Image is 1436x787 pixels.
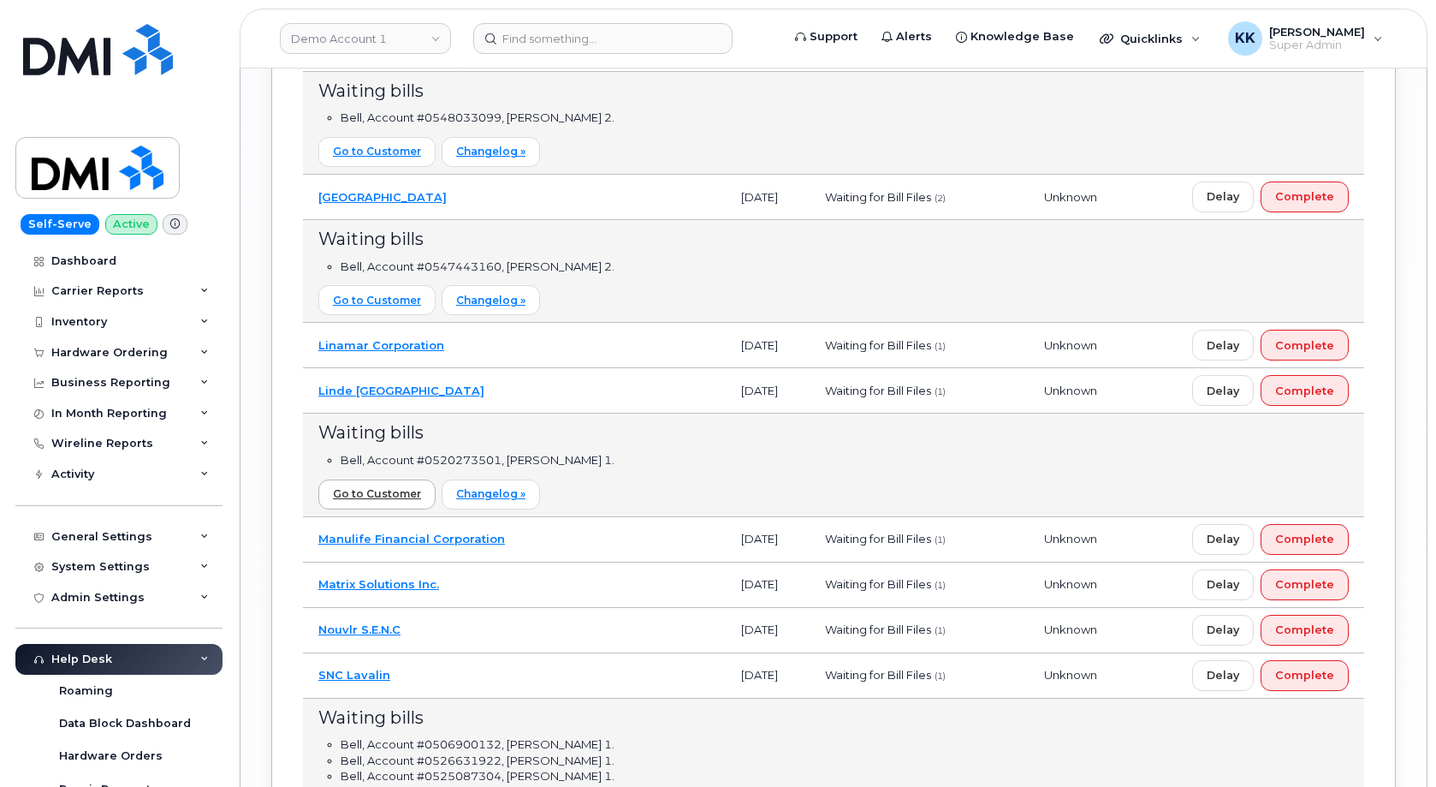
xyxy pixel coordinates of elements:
span: Unknown [1044,532,1097,546]
a: Nouvlr S.E.N.C [318,623,401,636]
span: (1) [935,341,946,352]
span: Complete [1275,531,1334,547]
span: Unknown [1044,577,1097,591]
span: Complete [1275,337,1334,354]
li: Bell, Account #0526631922, [PERSON_NAME] 1. [341,753,1349,769]
a: Linde [GEOGRAPHIC_DATA] [318,384,484,397]
a: Knowledge Base [944,20,1086,54]
span: Complete [1275,622,1334,638]
a: Go to Customer [318,285,436,315]
span: Unknown [1044,623,1097,636]
button: Complete [1261,569,1349,600]
a: Go to Customer [318,480,436,510]
button: Complete [1261,660,1349,691]
div: Quicklinks [1088,21,1213,56]
button: Delay [1192,569,1254,600]
span: Quicklinks [1120,32,1183,45]
a: Demo Account 1 [280,23,451,54]
td: [DATE] [726,563,810,608]
span: Delay [1207,576,1239,593]
span: (1) [935,580,946,591]
li: Bell, Account #0525087304, [PERSON_NAME] 1. [341,768,1349,784]
span: Delay [1207,667,1239,683]
span: Super Admin [1269,39,1365,52]
button: Delay [1192,375,1254,406]
span: Unknown [1044,384,1097,397]
a: Go to Customer [318,137,436,167]
input: Find something... [473,23,733,54]
span: Complete [1275,576,1334,593]
span: Waiting for Bill Files [825,384,931,397]
a: Linamar Corporation [318,338,444,352]
a: Changelog » [442,285,540,315]
button: Delay [1192,182,1254,212]
span: Delay [1207,622,1239,638]
button: Complete [1261,615,1349,646]
a: Alerts [869,20,944,54]
button: Delay [1192,330,1254,361]
span: Delay [1207,383,1239,399]
td: [DATE] [726,323,810,368]
button: Delay [1192,615,1254,646]
td: [DATE] [726,653,810,699]
a: SNC Lavalin [318,668,390,682]
span: Waiting for Bill Files [825,623,931,636]
td: [DATE] [726,608,810,653]
span: Complete [1275,188,1334,205]
span: Knowledge Base [970,28,1074,45]
span: Delay [1207,531,1239,547]
span: Unknown [1044,338,1097,352]
span: Complete [1275,383,1334,399]
button: Complete [1261,524,1349,555]
span: Unknown [1044,668,1097,682]
a: Changelog » [442,480,540,510]
span: (2) [935,193,946,204]
span: (1) [935,386,946,397]
span: Waiting for Bill Files [825,532,931,546]
li: Bell, Account #0506900132, [PERSON_NAME] 1. [341,736,1349,753]
button: Complete [1261,330,1349,361]
button: Complete [1261,182,1349,212]
button: Delay [1192,524,1254,555]
div: Kristin Kammer-Grossman [1216,21,1395,56]
span: Alerts [896,28,932,45]
span: (1) [935,534,946,546]
button: Complete [1261,375,1349,406]
span: Delay [1207,188,1239,205]
a: Manulife Financial Corporation [318,532,505,546]
a: Changelog » [442,137,540,167]
div: Waiting bills [318,706,1349,730]
span: (1) [935,671,946,682]
div: Waiting bills [318,79,1349,104]
span: KK [1235,28,1255,49]
a: Matrix Solutions Inc. [318,577,439,591]
span: Unknown [1044,190,1097,204]
span: Waiting for Bill Files [825,338,931,352]
td: [DATE] [726,517,810,563]
span: Waiting for Bill Files [825,190,931,204]
span: Complete [1275,667,1334,683]
td: [DATE] [726,175,810,220]
span: (1) [935,625,946,636]
a: Support [783,20,869,54]
li: Bell, Account #0548033099, [PERSON_NAME] 2. [341,110,1349,126]
a: [GEOGRAPHIC_DATA] [318,190,447,204]
li: Bell, Account #0520273501, [PERSON_NAME] 1. [341,452,1349,468]
span: Waiting for Bill Files [825,668,931,682]
span: Support [810,28,857,45]
span: [PERSON_NAME] [1269,25,1365,39]
li: Bell, Account #0547443160, [PERSON_NAME] 2. [341,259,1349,275]
div: Waiting bills [318,420,1349,445]
button: Delay [1192,660,1254,691]
div: Waiting bills [318,227,1349,252]
span: Delay [1207,337,1239,354]
td: [DATE] [726,368,810,414]
span: Waiting for Bill Files [825,577,931,591]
